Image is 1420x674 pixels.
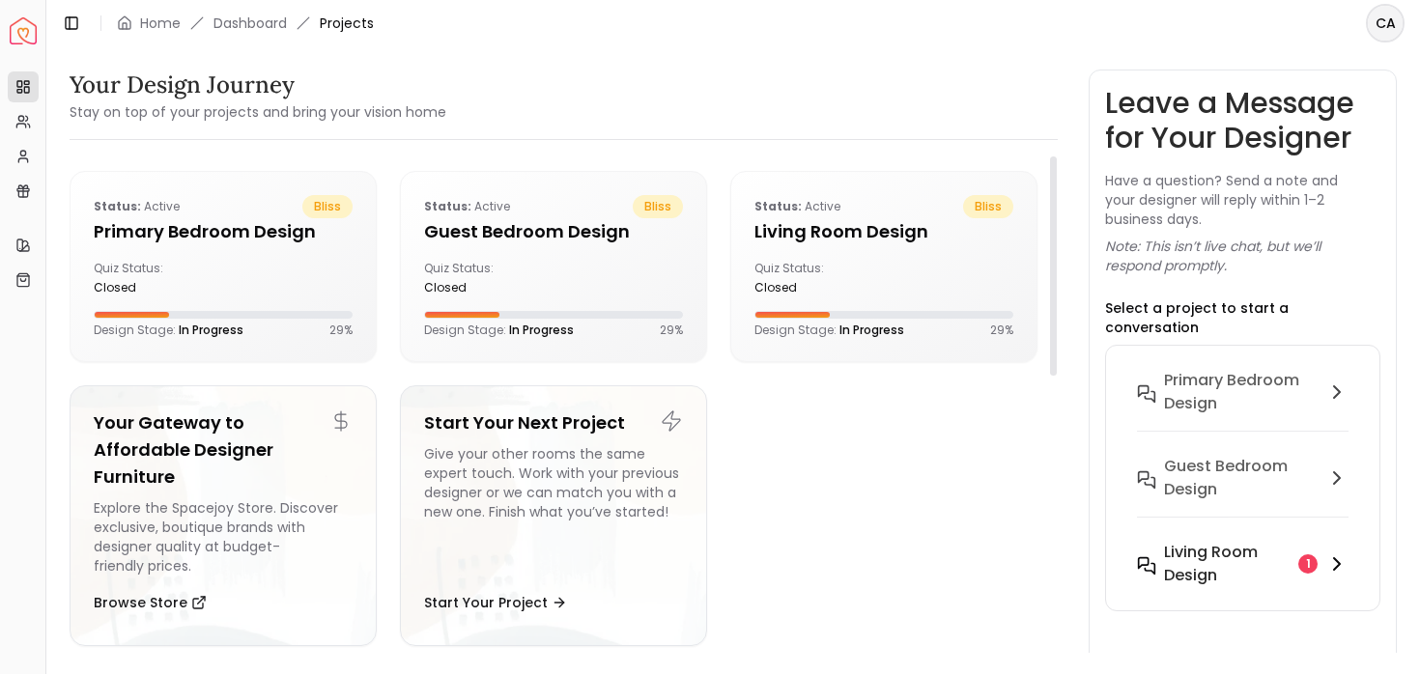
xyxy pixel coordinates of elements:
button: Living Room design1 [1122,533,1365,595]
div: Quiz Status: [94,261,215,295]
p: 29 % [990,323,1013,338]
span: In Progress [509,322,574,338]
div: Give your other rooms the same expert touch. Work with your previous designer or we can match you... [424,444,683,576]
p: Design Stage: [424,323,574,338]
button: Primary Bedroom design [1122,361,1365,447]
div: Quiz Status: [424,261,546,295]
a: Dashboard [213,14,287,33]
h3: Your Design Journey [70,70,446,100]
div: Explore the Spacejoy Store. Discover exclusive, boutique brands with designer quality at budget-f... [94,498,353,576]
b: Status: [754,198,802,214]
a: Start Your Next ProjectGive your other rooms the same expert touch. Work with your previous desig... [400,385,707,646]
button: CA [1366,4,1405,42]
img: Spacejoy Logo [10,17,37,44]
small: Stay on top of your projects and bring your vision home [70,102,446,122]
span: CA [1368,6,1403,41]
b: Status: [94,198,141,214]
button: Guest Bedroom design [1122,447,1365,533]
h5: Start Your Next Project [424,409,683,436]
div: 1 [1298,554,1318,574]
span: In Progress [839,322,904,338]
p: Select a project to start a conversation [1105,298,1381,337]
span: bliss [302,195,353,218]
span: bliss [963,195,1013,218]
p: active [424,195,510,218]
p: 29 % [660,323,683,338]
div: Quiz Status: [754,261,876,295]
span: bliss [633,195,683,218]
div: closed [94,280,215,295]
button: Browse Store [94,583,207,622]
nav: breadcrumb [117,14,374,33]
span: Projects [320,14,374,33]
h6: Guest Bedroom design [1164,455,1319,501]
b: Status: [424,198,471,214]
h5: Guest Bedroom design [424,218,683,245]
p: active [754,195,840,218]
h5: Primary Bedroom design [94,218,353,245]
p: Design Stage: [754,323,904,338]
p: active [94,195,180,218]
p: 29 % [329,323,353,338]
span: In Progress [179,322,243,338]
div: closed [754,280,876,295]
div: closed [424,280,546,295]
a: Home [140,14,181,33]
h6: Living Room design [1164,541,1292,587]
h5: Your Gateway to Affordable Designer Furniture [94,409,353,491]
a: Your Gateway to Affordable Designer FurnitureExplore the Spacejoy Store. Discover exclusive, bout... [70,385,377,646]
h3: Leave a Message for Your Designer [1105,86,1381,155]
p: Have a question? Send a note and your designer will reply within 1–2 business days. [1105,171,1381,229]
button: Start Your Project [424,583,567,622]
p: Note: This isn’t live chat, but we’ll respond promptly. [1105,237,1381,275]
h6: Primary Bedroom design [1164,369,1319,415]
h5: Living Room design [754,218,1013,245]
a: Spacejoy [10,17,37,44]
p: Design Stage: [94,323,243,338]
